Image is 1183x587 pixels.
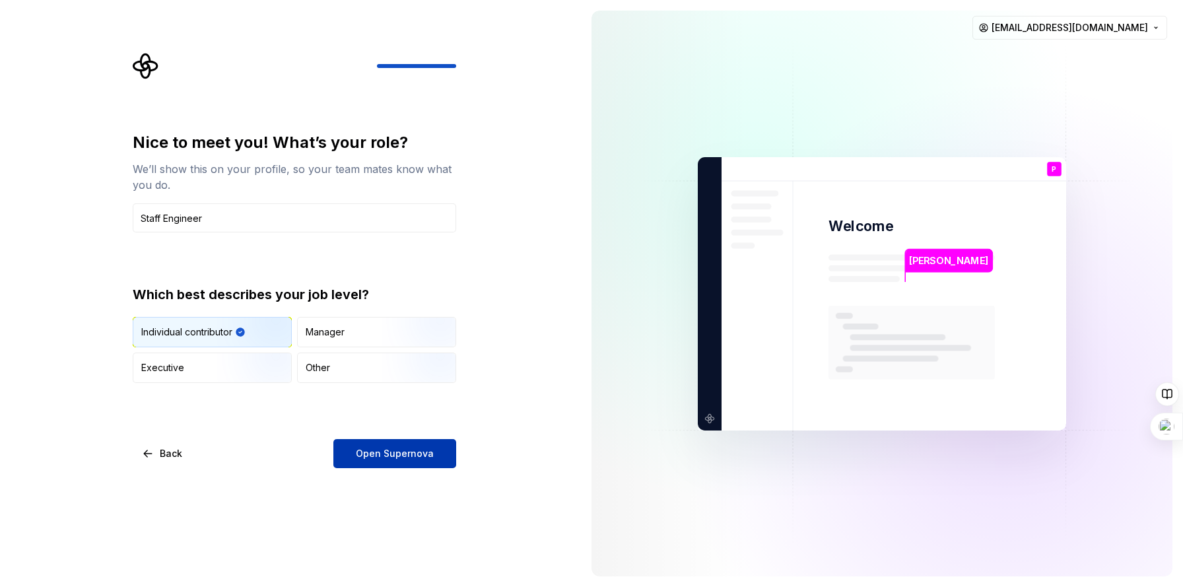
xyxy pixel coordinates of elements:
div: Which best describes your job level? [133,285,456,304]
button: Open Supernova [333,439,456,468]
div: Manager [306,326,345,339]
span: [EMAIL_ADDRESS][DOMAIN_NAME] [992,21,1148,34]
div: Nice to meet you! What’s your role? [133,132,456,153]
button: [EMAIL_ADDRESS][DOMAIN_NAME] [972,16,1167,40]
p: P [1052,165,1056,172]
svg: Supernova Logo [133,53,159,79]
div: Other [306,361,330,374]
div: Executive [141,361,184,374]
p: Welcome [828,217,893,236]
input: Job title [133,203,456,232]
span: Open Supernova [356,447,434,460]
div: Individual contributor [141,326,232,339]
div: We’ll show this on your profile, so your team mates know what you do. [133,161,456,193]
span: Back [160,447,182,460]
p: [PERSON_NAME] [909,253,988,267]
button: Back [133,439,193,468]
